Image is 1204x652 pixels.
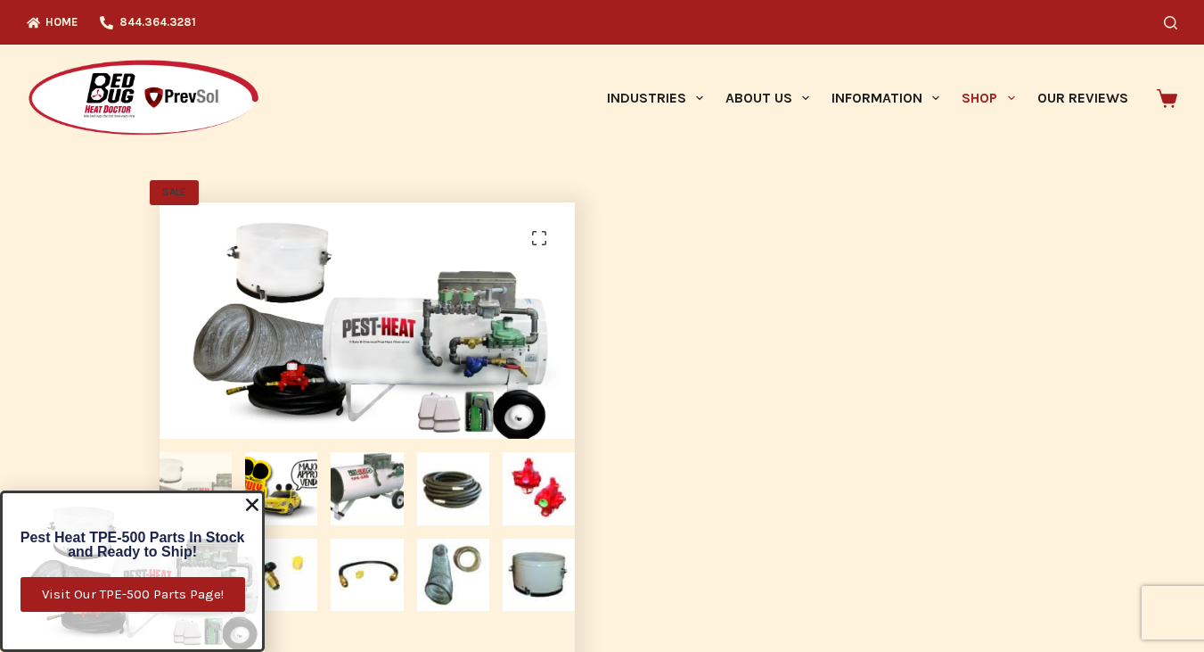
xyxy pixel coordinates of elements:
img: 50-foot propane hose for Pest Heat TPE-500 [417,452,489,524]
button: Search [1164,16,1177,29]
img: 18” by 25’ mylar duct for Pest Heat TPE-500 [417,539,489,611]
img: POL Fitting for Pest Heat TPE-500 [245,539,317,611]
img: Metal 18” duct adapter for Pest Heat TPE-500 [503,539,575,611]
h6: Pest Heat TPE-500 Parts In Stock and Ready to Ship! [12,531,253,559]
img: Majorly Approved Vendor by Truly Nolen [245,452,317,524]
nav: Primary [595,45,1139,152]
a: Shop [951,45,1026,152]
img: Pest Heat TPE-500 Propane Heater to treat bed bugs, termites, and stored pests such as Grain Beatles [331,452,403,524]
img: 24” Pigtail for Pest Heat TPE-500 [331,539,403,611]
a: About Us [714,45,820,152]
span: Visit Our TPE-500 Parts Page! [42,588,224,601]
a: Information [821,45,951,152]
img: Prevsol/Bed Bug Heat Doctor [27,59,260,138]
a: Industries [595,45,714,152]
img: Pest Heat TPE-500 Propane Heater Basic Package [160,202,582,439]
img: Red 10-PSI Regulator for Pest Heat TPE-500 [503,452,575,524]
a: Pest Heat TPE-500 Propane Heater Basic Package [160,310,582,328]
a: Visit Our TPE-500 Parts Page! [20,577,245,612]
span: SALE [150,180,199,205]
a: View full-screen image gallery [521,220,557,256]
img: Pest Heat TPE-500 Propane Heater Basic Package [160,452,232,524]
a: Our Reviews [1026,45,1139,152]
a: Close [243,496,261,514]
